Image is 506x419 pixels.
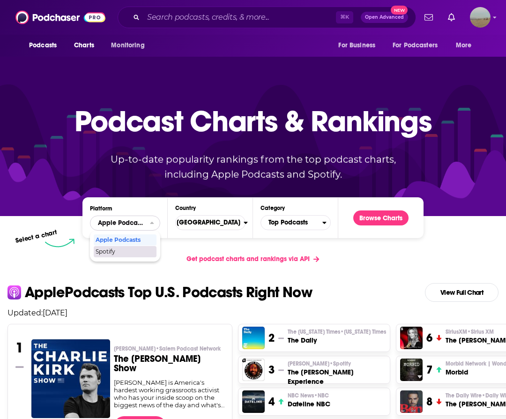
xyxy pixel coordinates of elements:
[242,327,265,349] img: The Daily
[29,39,57,52] span: Podcasts
[400,390,423,413] img: The Ben Shapiro Show
[25,285,312,300] p: Apple Podcasts Top U.S. Podcasts Right Now
[242,359,265,381] img: The Joe Rogan Experience
[288,360,351,367] span: [PERSON_NAME]
[261,215,322,231] span: Top Podcasts
[421,9,437,25] a: Show notifications dropdown
[114,345,221,352] span: [PERSON_NAME]
[31,339,110,418] img: The Charlie Kirk Show
[260,215,331,230] button: Categories
[268,395,275,409] h3: 4
[329,360,351,367] span: • Spotify
[268,331,275,345] h3: 2
[336,11,353,23] span: ⌘ K
[143,10,336,25] input: Search podcasts, credits, & more...
[186,255,310,263] span: Get podcast charts and rankings via API
[338,39,375,52] span: For Business
[425,283,499,302] a: View Full Chart
[456,39,472,52] span: More
[426,331,432,345] h3: 6
[96,237,154,243] span: Apple Podcasts
[169,215,244,231] span: [GEOGRAPHIC_DATA]
[288,392,330,399] p: NBC News • NBC
[104,37,156,54] button: open menu
[470,7,491,28] button: Show profile menu
[92,152,414,182] p: Up-to-date popularity rankings from the top podcast charts, including Apple Podcasts and Spotify.
[94,234,156,246] div: Apple Podcasts
[393,39,438,52] span: For Podcasters
[114,345,225,379] a: [PERSON_NAME]•Salem Podcast NetworkThe [PERSON_NAME] Show
[114,345,225,352] p: Charlie Kirk • Salem Podcast Network
[179,247,327,270] a: Get podcast charts and rankings via API
[426,395,432,409] h3: 8
[288,336,386,345] h3: The Daily
[90,216,160,231] h2: Platforms
[449,37,484,54] button: open menu
[353,210,409,225] button: Browse Charts
[288,328,386,336] span: The [US_STATE] Times
[68,37,100,54] a: Charts
[15,339,23,356] h3: 1
[365,15,404,20] span: Open Advanced
[288,392,329,399] span: NBC News
[242,390,265,413] img: Dateline NBC
[94,246,156,257] div: Spotify
[96,249,154,254] span: Spotify
[314,392,329,399] span: • NBC
[15,228,58,245] p: Select a chart
[470,7,491,28] span: Logged in as shenderson
[156,345,221,352] span: • Salem Podcast Network
[45,239,74,247] img: select arrow
[446,328,494,336] span: SiriusXM
[118,7,416,28] div: Search podcasts, credits, & more...
[288,367,386,386] h3: The [PERSON_NAME] Experience
[391,6,408,15] span: New
[114,379,225,409] div: [PERSON_NAME] is America's hardest working grassroots activist who has your inside scoop on the b...
[114,354,225,373] h3: The [PERSON_NAME] Show
[98,220,145,226] span: Apple Podcasts
[90,216,160,231] button: close menu
[361,12,408,23] button: Open AdvancedNew
[22,37,69,54] button: open menu
[288,328,386,336] p: The New York Times • New York Times
[288,399,330,409] h3: Dateline NBC
[175,215,246,230] button: Countries
[332,37,387,54] button: open menu
[467,329,494,335] span: • Sirius XM
[288,392,330,409] a: NBC News•NBCDateline NBC
[7,285,21,299] img: apple Icon
[400,359,423,381] img: Morbid
[444,9,459,25] a: Show notifications dropdown
[268,363,275,377] h3: 3
[111,39,144,52] span: Monitoring
[15,8,105,26] img: Podchaser - Follow, Share and Rate Podcasts
[426,363,432,377] h3: 7
[288,328,386,345] a: The [US_STATE] Times•[US_STATE] TimesThe Daily
[387,37,451,54] button: open menu
[74,39,94,52] span: Charts
[288,360,386,367] p: Joe Rogan • Spotify
[340,329,386,335] span: • [US_STATE] Times
[288,360,386,386] a: [PERSON_NAME]•SpotifyThe [PERSON_NAME] Experience
[74,90,432,151] p: Podcast Charts & Rankings
[400,327,423,349] img: The Megyn Kelly Show
[470,7,491,28] img: User Profile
